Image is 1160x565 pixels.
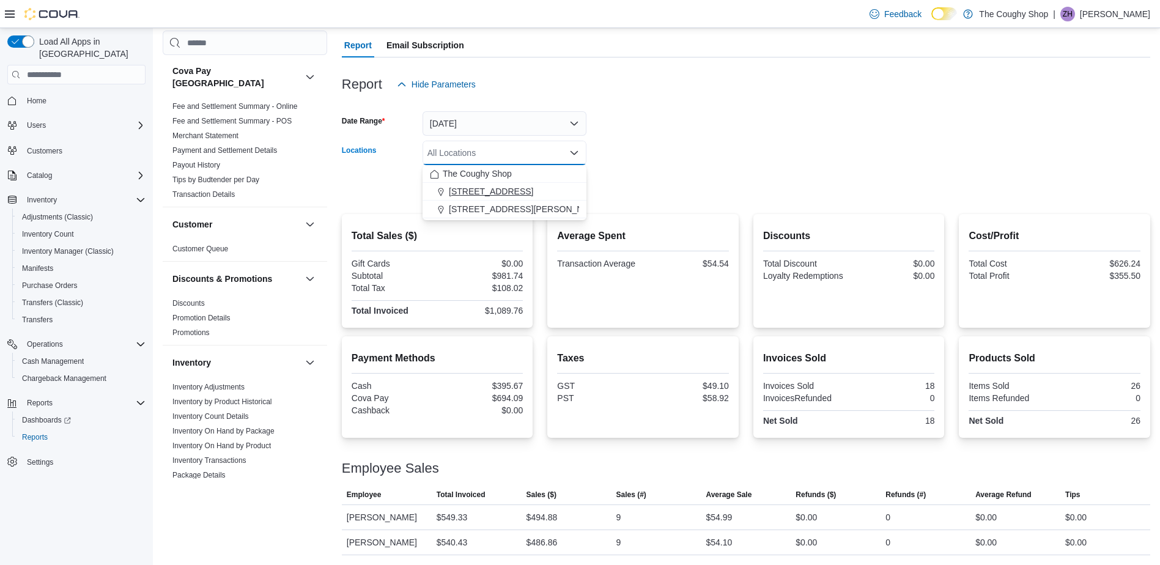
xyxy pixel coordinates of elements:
button: Inventory [22,193,62,207]
span: Purchase Orders [22,281,78,290]
div: 18 [851,416,934,426]
p: | [1053,7,1055,21]
span: Inventory Count Details [172,412,249,421]
button: Inventory Count [12,226,150,243]
button: Catalog [22,168,57,183]
button: Users [22,118,51,133]
button: [STREET_ADDRESS][PERSON_NAME] [423,201,586,218]
div: $0.00 [975,510,997,525]
span: Feedback [884,8,922,20]
span: Fee and Settlement Summary - Online [172,102,298,111]
div: Choose from the following options [423,165,586,218]
div: $694.09 [440,393,523,403]
a: Fee and Settlement Summary - POS [172,117,292,125]
div: $0.00 [440,259,523,268]
button: Inventory Manager (Classic) [12,243,150,260]
a: Reports [17,430,53,445]
a: Dashboards [12,412,150,429]
span: Employee [347,490,382,500]
div: $540.43 [437,535,468,550]
h2: Taxes [557,351,729,366]
span: Inventory [27,195,57,205]
div: $0.00 [796,510,817,525]
div: $0.00 [1065,510,1087,525]
span: [STREET_ADDRESS][PERSON_NAME] [449,203,604,215]
a: Transfers [17,312,57,327]
span: Catalog [27,171,52,180]
button: Users [2,117,150,134]
span: Customers [27,146,62,156]
span: Report [344,33,372,57]
div: Items Sold [969,381,1052,391]
span: Payout History [172,160,220,170]
a: Package Details [172,471,226,479]
div: 9 [616,510,621,525]
button: Cova Pay [GEOGRAPHIC_DATA] [172,65,300,89]
div: $108.02 [440,283,523,293]
button: Reports [22,396,57,410]
span: [STREET_ADDRESS] [449,185,533,198]
div: Total Discount [763,259,846,268]
div: 0 [1057,393,1140,403]
div: PST [557,393,640,403]
a: Inventory On Hand by Product [172,441,271,450]
span: Inventory Count [17,227,146,242]
div: Cova Pay [GEOGRAPHIC_DATA] [163,99,327,207]
span: Cash Management [17,354,146,369]
div: $626.24 [1057,259,1140,268]
h3: Discounts & Promotions [172,273,272,285]
div: $58.92 [646,393,729,403]
div: $0.00 [975,535,997,550]
button: Inventory [2,191,150,209]
div: $355.50 [1057,271,1140,281]
span: Chargeback Management [17,371,146,386]
button: Chargeback Management [12,370,150,387]
h3: Inventory [172,356,211,369]
div: $486.86 [526,535,558,550]
a: Customer Queue [172,245,228,253]
strong: Net Sold [763,416,798,426]
span: Dashboards [17,413,146,427]
h2: Products Sold [969,351,1140,366]
span: Refunds ($) [796,490,836,500]
div: $49.10 [646,381,729,391]
div: [PERSON_NAME] [342,530,432,555]
span: Customer Queue [172,244,228,254]
span: Tips [1065,490,1080,500]
h2: Total Sales ($) [352,229,523,243]
span: Promotion Details [172,313,231,323]
button: The Coughy Shop [423,165,586,183]
label: Date Range [342,116,385,126]
span: Inventory Count [22,229,74,239]
div: 0 [885,535,890,550]
button: Operations [2,336,150,353]
span: Inventory [22,193,146,207]
button: Reports [2,394,150,412]
span: Transaction Details [172,190,235,199]
a: Inventory Count [17,227,79,242]
div: $494.88 [526,510,558,525]
span: Reports [27,398,53,408]
h2: Average Spent [557,229,729,243]
button: Manifests [12,260,150,277]
span: Inventory On Hand by Product [172,441,271,451]
div: InvoicesRefunded [763,393,846,403]
button: Hide Parameters [392,72,481,97]
button: Close list of options [569,148,579,158]
span: Operations [22,337,146,352]
span: The Coughy Shop [443,168,512,180]
p: [PERSON_NAME] [1080,7,1150,21]
div: Total Cost [969,259,1052,268]
div: Cashback [352,405,435,415]
a: Inventory On Hand by Package [172,427,275,435]
button: Cova Pay [GEOGRAPHIC_DATA] [303,70,317,84]
div: 0 [851,393,934,403]
button: Discounts & Promotions [303,271,317,286]
h3: Employee Sales [342,461,439,476]
span: Discounts [172,298,205,308]
span: Hide Parameters [412,78,476,90]
button: Cash Management [12,353,150,370]
h3: Customer [172,218,212,231]
a: Manifests [17,261,58,276]
span: Promotions [172,328,210,338]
